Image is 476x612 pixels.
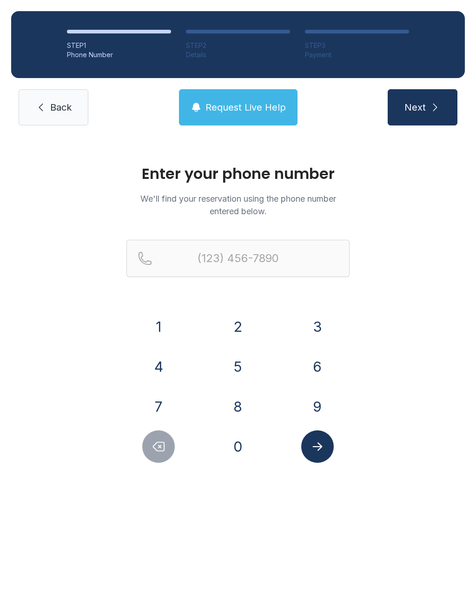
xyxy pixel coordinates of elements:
[50,101,72,114] span: Back
[205,101,286,114] span: Request Live Help
[222,390,254,423] button: 8
[142,310,175,343] button: 1
[126,166,350,181] h1: Enter your phone number
[186,41,290,50] div: STEP 2
[186,50,290,59] div: Details
[305,41,409,50] div: STEP 3
[142,350,175,383] button: 4
[301,310,334,343] button: 3
[222,310,254,343] button: 2
[67,41,171,50] div: STEP 1
[301,430,334,463] button: Submit lookup form
[404,101,426,114] span: Next
[305,50,409,59] div: Payment
[222,430,254,463] button: 0
[126,192,350,217] p: We'll find your reservation using the phone number entered below.
[142,430,175,463] button: Delete number
[126,240,350,277] input: Reservation phone number
[67,50,171,59] div: Phone Number
[301,390,334,423] button: 9
[222,350,254,383] button: 5
[301,350,334,383] button: 6
[142,390,175,423] button: 7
